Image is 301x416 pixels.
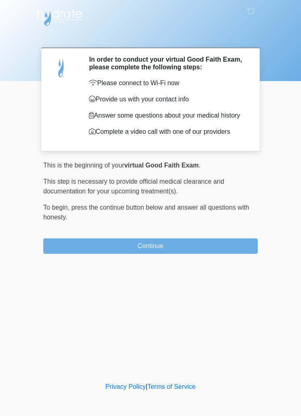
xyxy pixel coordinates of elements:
span: This is the beginning of your [43,162,124,169]
h1: ‎ ‎ ‎ [37,29,264,44]
span: press the continue button below and answer all questions with honesty. [43,204,249,221]
a: Privacy Policy [106,383,146,390]
a: Terms of Service [147,383,195,390]
span: . [199,162,200,169]
button: Continue [43,238,258,254]
strong: virtual Good Faith Exam [124,162,199,169]
h2: In order to conduct your virtual Good Faith Exam, please complete the following steps: [89,56,246,71]
img: Agent Avatar [49,56,74,80]
span: This step is necessary to provide official medical clearance and documentation for your upcoming ... [43,178,224,195]
p: Provide us with your contact info [89,94,246,104]
p: Please connect to Wi-Fi now [89,78,246,88]
a: | [146,383,147,390]
p: Complete a video call with one of our providers [89,127,246,137]
img: Hydrate IV Bar - Scottsdale Logo [35,6,84,26]
span: To begin, [43,204,71,211]
p: Answer some questions about your medical history [89,111,246,120]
